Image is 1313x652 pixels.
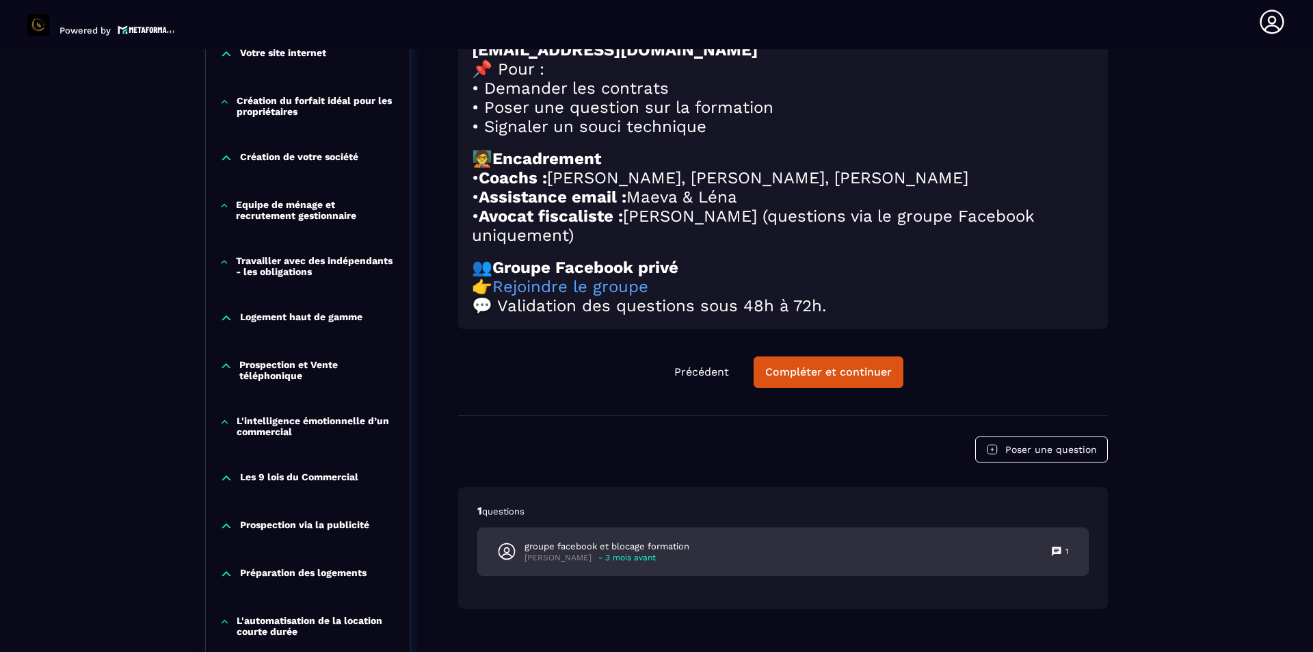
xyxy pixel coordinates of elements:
strong: Groupe Facebook privé [492,258,678,277]
div: Compléter et continuer [765,365,892,379]
p: L'automatisation de la location courte durée [237,615,396,637]
img: logo-branding [27,14,49,36]
button: Poser une question [975,436,1108,462]
h2: • [PERSON_NAME] (questions via le groupe Facebook uniquement) [472,207,1094,245]
h2: 👥 [472,258,1094,277]
strong: Avocat fiscaliste : [479,207,623,226]
strong: Coachs : [479,168,547,187]
p: Travailler avec des indépendants - les obligations [236,255,396,277]
p: 1 [477,504,1089,519]
h2: 💬 Validation des questions sous 48h à 72h. [472,296,1094,315]
p: Powered by [59,25,111,36]
p: - 3 mois avant [598,553,656,563]
p: Equipe de ménage et recrutement gestionnaire [236,199,396,221]
p: L'intelligence émotionnelle d’un commercial [237,415,396,437]
p: Prospection via la publicité [240,519,369,533]
p: Préparation des logements [240,567,367,581]
p: 1 [1065,546,1069,557]
p: Création de votre société [240,151,358,165]
p: groupe facebook et blocage formation [525,540,689,553]
span: questions [482,506,525,517]
a: Rejoindre le groupe [492,277,648,296]
h2: • [PERSON_NAME], [PERSON_NAME], [PERSON_NAME] [472,168,1094,187]
strong: Assistance email : [479,187,626,207]
img: logo [118,24,175,36]
h2: • Demander les contrats [472,79,1094,98]
p: [PERSON_NAME] [525,553,592,563]
h2: 🧑‍🏫 [472,149,1094,168]
h2: • Poser une question sur la formation [472,98,1094,117]
h2: 👉 [472,277,1094,296]
p: Création du forfait idéal pour les propriétaires [237,95,396,117]
strong: Encadrement [492,149,601,168]
h2: • Maeva & Léna [472,187,1094,207]
h2: 📌 Pour : [472,60,1094,79]
p: Logement haut de gamme [240,311,362,325]
p: Votre site internet [240,47,326,61]
button: Précédent [663,357,740,387]
button: Compléter et continuer [754,356,903,388]
strong: [EMAIL_ADDRESS][DOMAIN_NAME] [472,40,758,60]
p: Les 9 lois du Commercial [240,471,358,485]
p: Prospection et Vente téléphonique [239,359,396,381]
h2: • Signaler un souci technique [472,117,1094,136]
